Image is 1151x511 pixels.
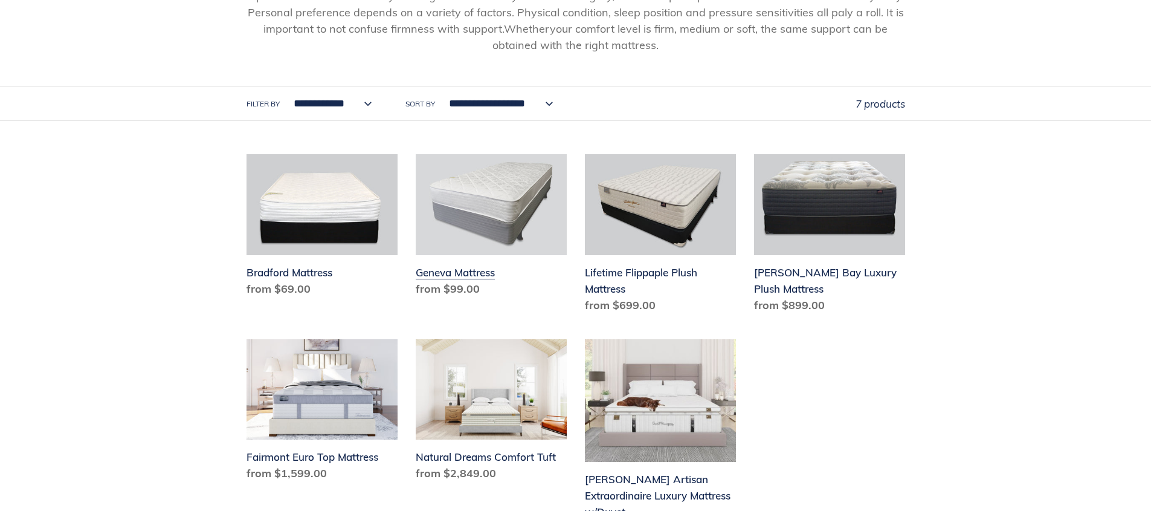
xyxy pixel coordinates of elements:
label: Filter by [247,99,280,109]
label: Sort by [405,99,435,109]
a: Lifetime Flippaple Plush Mattress [585,154,736,318]
span: Whether [504,22,550,36]
a: Geneva Mattress [416,154,567,302]
a: Chadwick Bay Luxury Plush Mattress [754,154,905,318]
span: 7 products [856,97,905,110]
a: Fairmont Euro Top Mattress [247,339,398,487]
a: Natural Dreams Comfort Tuft [416,339,567,487]
a: Bradford Mattress [247,154,398,302]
